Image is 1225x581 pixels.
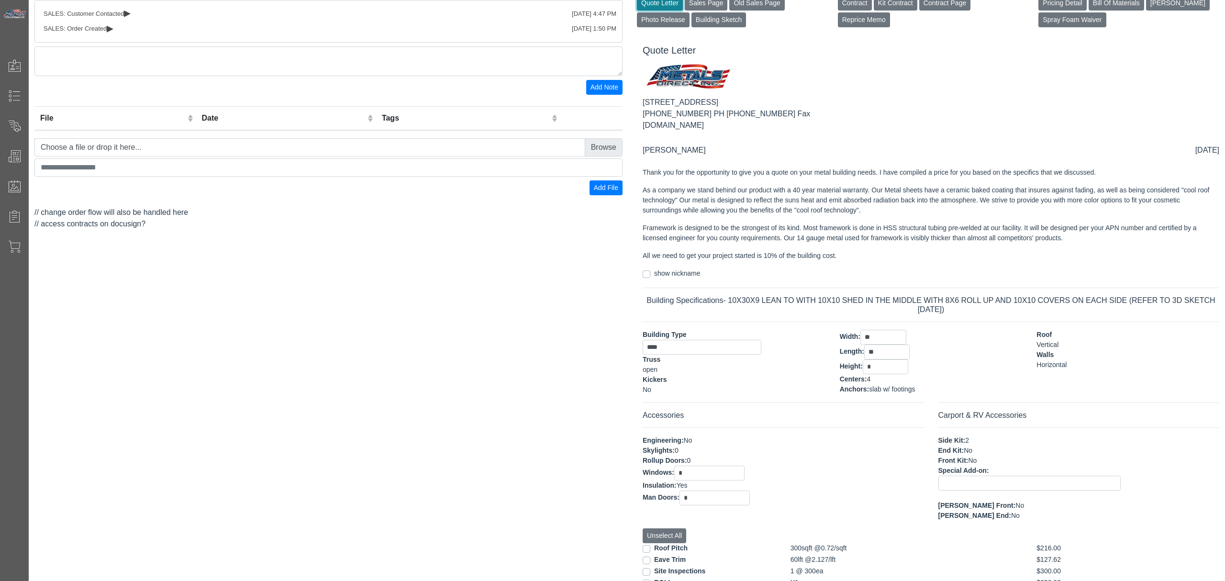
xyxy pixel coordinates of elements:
[382,112,549,124] div: Tags
[654,268,701,279] label: show nickname
[938,512,1011,519] span: [PERSON_NAME] End:
[107,25,113,31] span: ▸
[643,60,736,97] img: MD logo
[783,555,1030,566] div: 60lft @2.127/lft
[590,83,618,91] span: Add Note
[643,168,1219,178] p: Thank you for the opportunity to give you a quote on your metal building needs. I have compiled a...
[643,97,1219,131] div: [STREET_ADDRESS] [PHONE_NUMBER] PH [PHONE_NUMBER] Fax [DOMAIN_NAME]
[684,436,692,444] span: No
[635,555,783,566] div: Eave Trim
[643,296,1219,314] h6: Building Specifications
[643,411,924,420] h6: Accessories
[643,223,1219,243] p: Framework is designed to be the strongest of its kind. Most framework is done in HSS structural t...
[723,296,1215,313] span: - 10X30X9 LEAN TO WITH 10X10 SHED IN THE MIDDLE WITH 8X6 ROLL UP AND 10X10 COVERS ON EACH SIDE (R...
[691,12,746,27] button: Building Sketch
[44,24,613,34] div: SALES: Order Created
[643,145,706,156] div: [PERSON_NAME]
[643,457,687,464] span: Rollup Doors:
[572,24,616,34] div: [DATE] 1:50 PM
[677,481,688,489] span: Yes
[783,566,1030,578] div: 1 @ 300ea
[938,436,966,444] span: Side Kit:
[202,112,366,124] div: Date
[1015,502,1024,509] span: No
[687,457,691,464] span: 0
[643,528,686,543] button: Unselect All
[572,9,616,19] div: [DATE] 4:47 PM
[964,447,972,454] span: No
[1195,145,1219,156] div: [DATE]
[643,436,684,444] span: Engineering:
[1029,566,1177,578] div: $300.00
[840,347,864,355] span: Length:
[675,447,679,454] span: 0
[1011,512,1020,519] span: No
[590,180,623,195] button: Add File
[3,9,27,19] img: Metals Direct Inc Logo
[869,385,915,393] span: slab w/ footings
[938,502,1016,509] span: [PERSON_NAME] Front:
[838,12,890,27] button: Reprice Memo
[594,184,618,191] span: Add File
[586,80,623,95] button: Add Note
[643,251,1219,261] p: All we need to get your project started is 10% of the building cost.
[643,493,679,501] span: Man Doors:
[1029,543,1177,555] div: $216.00
[40,112,185,124] div: File
[643,365,825,375] div: open
[643,481,677,489] span: Insulation:
[840,333,860,340] span: Width:
[840,385,869,393] span: Anchors:
[1036,330,1219,340] div: Roof
[124,10,131,16] span: ▸
[1036,350,1219,360] div: Walls
[938,411,1220,420] h6: Carport & RV Accessories
[560,106,623,130] th: Remove
[643,330,825,340] div: Building Type
[965,436,969,444] span: 2
[1036,340,1219,350] div: Vertical
[840,362,863,370] span: Height:
[643,469,674,476] span: Windows:
[635,566,783,578] div: Site Inspections
[643,385,825,395] div: No
[1029,555,1177,566] div: $127.62
[637,12,690,27] button: Photo Release
[938,457,969,464] span: Front Kit:
[643,447,675,454] span: Skylights:
[1036,360,1219,370] div: Horizontal
[44,9,613,19] div: SALES: Customer Contacted
[867,375,870,383] span: 4
[968,457,977,464] span: No
[783,543,1030,555] div: 300sqft @0.72/sqft
[635,543,783,555] div: Roof Pitch
[1038,12,1106,27] button: Spray Foam Waiver
[643,375,825,385] div: Kickers
[643,355,825,365] div: Truss
[643,185,1219,215] p: As a company we stand behind our product with a 40 year material warranty. Our Metal sheets have ...
[938,467,989,474] span: Special Add-on:
[643,45,1219,56] h5: Quote Letter
[840,375,867,383] span: Centers:
[938,447,964,454] span: End Kit:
